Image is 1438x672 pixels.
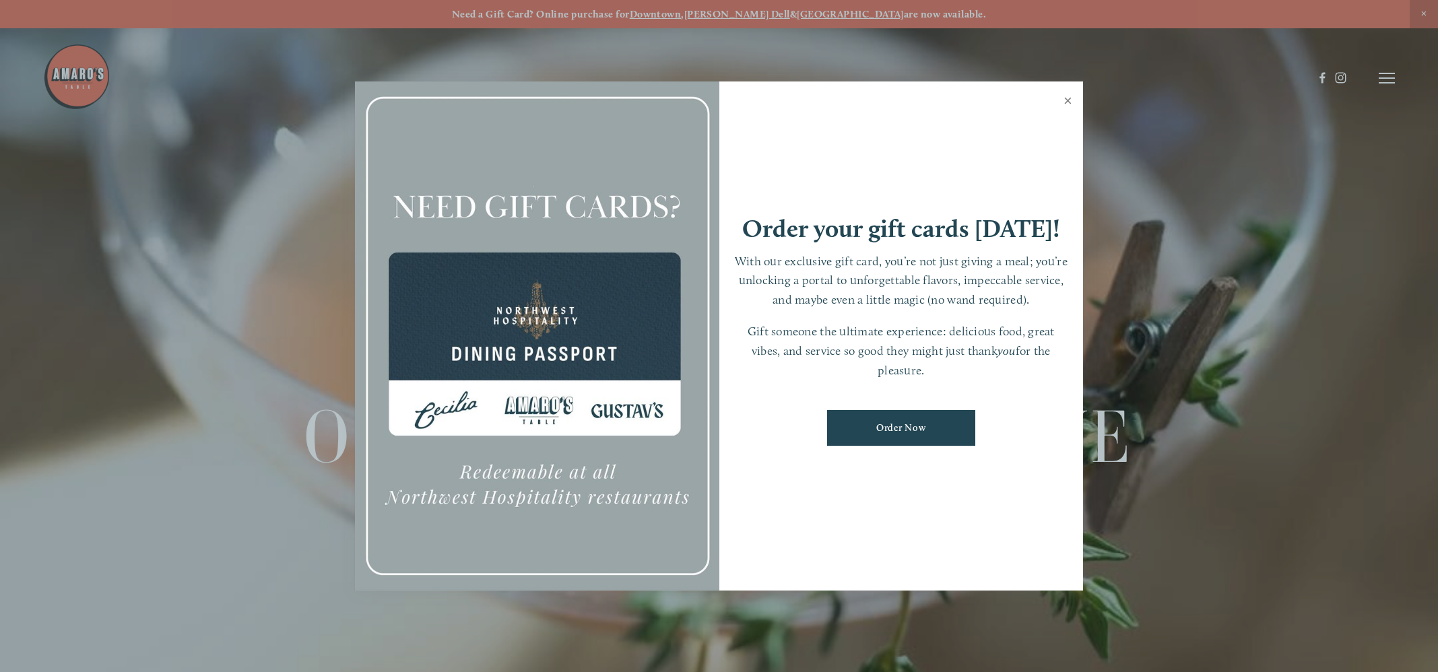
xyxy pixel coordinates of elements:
a: Close [1055,83,1081,121]
h1: Order your gift cards [DATE]! [742,216,1060,241]
em: you [998,343,1016,358]
p: With our exclusive gift card, you’re not just giving a meal; you’re unlocking a portal to unforge... [733,252,1070,310]
a: Order Now [827,410,975,446]
p: Gift someone the ultimate experience: delicious food, great vibes, and service so good they might... [733,322,1070,380]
